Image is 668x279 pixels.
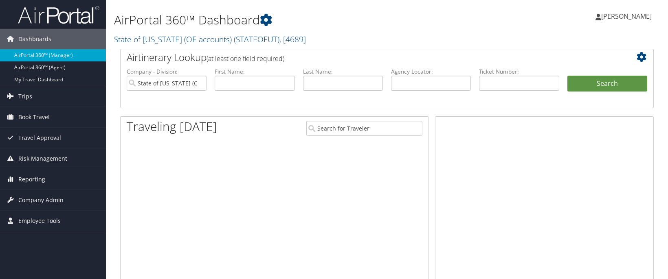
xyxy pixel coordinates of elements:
img: airportal-logo.png [18,5,99,24]
span: [PERSON_NAME] [601,12,652,21]
span: Company Admin [18,190,64,210]
span: ( STATEOFUT ) [234,34,279,45]
label: Company - Division: [127,68,207,76]
a: State of [US_STATE] (OE accounts) [114,34,306,45]
input: Search for Traveler [306,121,422,136]
span: , [ 4689 ] [279,34,306,45]
span: Trips [18,86,32,107]
span: Reporting [18,169,45,190]
label: Ticket Number: [479,68,559,76]
span: Employee Tools [18,211,61,231]
label: Last Name: [303,68,383,76]
h2: Airtinerary Lookup [127,50,603,64]
label: First Name: [215,68,294,76]
label: Agency Locator: [391,68,471,76]
h1: AirPortal 360™ Dashboard [114,11,478,28]
span: Travel Approval [18,128,61,148]
button: Search [567,76,647,92]
span: (at least one field required) [207,54,284,63]
a: [PERSON_NAME] [595,4,660,28]
span: Dashboards [18,29,51,49]
span: Book Travel [18,107,50,127]
h1: Traveling [DATE] [127,118,217,135]
span: Risk Management [18,148,67,169]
